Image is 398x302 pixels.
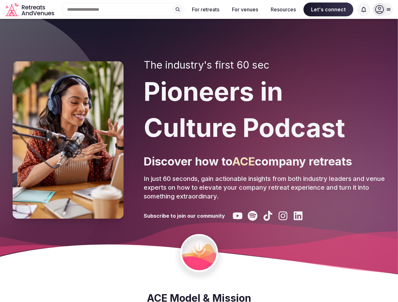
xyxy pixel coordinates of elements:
[303,3,353,16] span: Let's connect
[144,154,385,169] p: Discover how to company retreats
[144,212,225,219] h3: Subscribe to join our community
[144,174,385,201] p: In just 60 seconds, gain actionable insights from both industry leaders and venue experts on how ...
[187,3,224,16] button: For retreats
[13,61,124,219] img: Pioneers in Culture Podcast
[227,3,263,16] button: For venues
[232,154,255,168] span: ACE
[5,3,55,17] svg: Retreats and Venues company logo
[5,3,55,17] a: Visit the homepage
[144,59,385,71] h2: The industry's first 60 sec
[144,74,385,146] h1: Pioneers in Culture Podcast
[266,3,301,16] button: Resources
